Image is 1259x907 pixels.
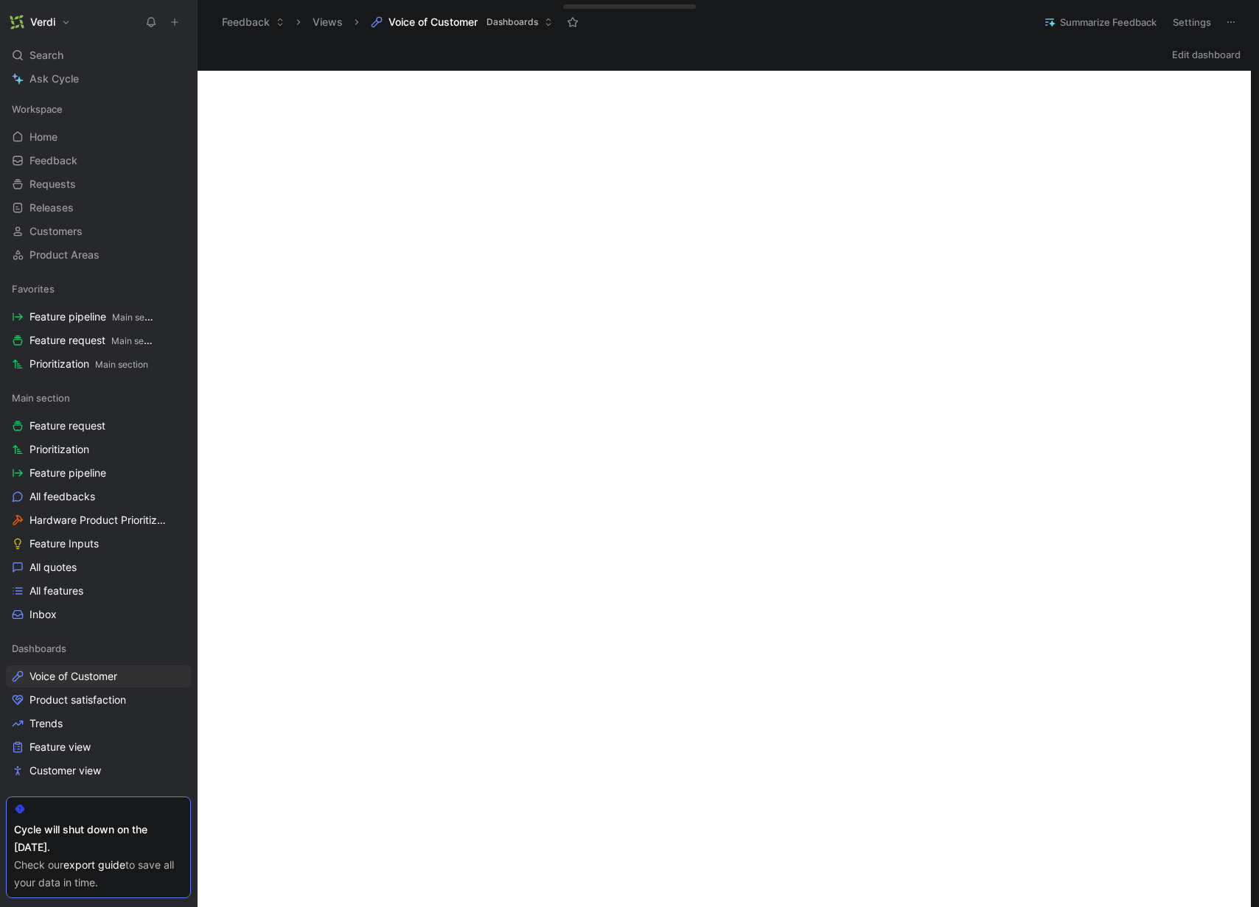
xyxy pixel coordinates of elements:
[29,536,99,551] span: Feature Inputs
[29,46,63,64] span: Search
[1166,12,1218,32] button: Settings
[111,335,164,346] span: Main section
[30,15,55,29] h1: Verdi
[215,11,291,33] button: Feedback
[29,466,106,480] span: Feature pipeline
[29,560,77,575] span: All quotes
[6,353,191,375] a: PrioritizationMain section
[6,580,191,602] a: All features
[29,669,117,684] span: Voice of Customer
[6,244,191,266] a: Product Areas
[364,11,559,33] button: Voice of CustomerDashboards
[29,442,89,457] span: Prioritization
[29,357,148,372] span: Prioritization
[12,281,55,296] span: Favorites
[6,12,74,32] button: VerdiVerdi
[10,15,24,29] img: Verdi
[6,689,191,711] a: Product satisfaction
[29,200,74,215] span: Releases
[6,98,191,120] div: Workspace
[12,102,63,116] span: Workspace
[29,248,100,262] span: Product Areas
[6,150,191,172] a: Feedback
[6,486,191,508] a: All feedbacks
[29,309,155,325] span: Feature pipeline
[112,312,165,323] span: Main section
[63,858,125,871] a: export guide
[6,220,191,242] a: Customers
[6,329,191,351] a: Feature requestMain section
[29,333,155,349] span: Feature request
[6,438,191,460] a: Prioritization
[6,462,191,484] a: Feature pipeline
[6,533,191,555] a: Feature Inputs
[29,419,105,433] span: Feature request
[1165,44,1247,65] button: Edit dashboard
[6,173,191,195] a: Requests
[29,513,171,528] span: Hardware Product Prioritization
[12,641,66,656] span: Dashboards
[6,637,191,659] div: Dashboards
[6,665,191,687] a: Voice of Customer
[6,306,191,328] a: Feature pipelineMain section
[29,153,77,168] span: Feedback
[486,15,538,29] span: Dashboards
[29,740,91,754] span: Feature view
[1037,12,1163,32] button: Summarize Feedback
[6,126,191,148] a: Home
[6,760,191,782] a: Customer view
[29,224,83,239] span: Customers
[6,637,191,782] div: DashboardsVoice of CustomerProduct satisfactionTrendsFeature viewCustomer view
[6,68,191,90] a: Ask Cycle
[388,15,478,29] span: Voice of Customer
[306,11,349,33] button: Views
[6,278,191,300] div: Favorites
[6,556,191,578] a: All quotes
[29,693,126,707] span: Product satisfaction
[6,197,191,219] a: Releases
[14,821,183,856] div: Cycle will shut down on the [DATE].
[29,489,95,504] span: All feedbacks
[12,391,70,405] span: Main section
[29,716,63,731] span: Trends
[6,603,191,626] a: Inbox
[6,415,191,437] a: Feature request
[29,763,101,778] span: Customer view
[14,856,183,892] div: Check our to save all your data in time.
[6,387,191,409] div: Main section
[29,584,83,598] span: All features
[29,70,79,88] span: Ask Cycle
[6,736,191,758] a: Feature view
[95,359,148,370] span: Main section
[29,607,57,622] span: Inbox
[6,44,191,66] div: Search
[6,387,191,626] div: Main sectionFeature requestPrioritizationFeature pipelineAll feedbacksHardware Product Prioritiza...
[29,177,76,192] span: Requests
[29,130,57,144] span: Home
[6,509,191,531] a: Hardware Product Prioritization
[6,712,191,735] a: Trends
